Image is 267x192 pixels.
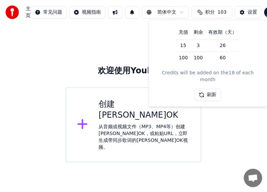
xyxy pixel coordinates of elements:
span: 积分 [206,9,215,16]
span: 103 [218,9,227,16]
a: 打開聊天 [244,169,262,187]
div: 设置 [248,9,257,16]
td: 26 [206,39,240,52]
button: 设置 [235,6,262,18]
img: youka [5,5,19,19]
button: 积分103 [192,6,232,18]
td: 100 [176,52,191,64]
button: 视频指南 [69,6,105,18]
div: 创建[PERSON_NAME]OK [99,99,190,121]
div: 欢迎使用Youka [98,65,169,76]
nav: breadcrumb [26,5,31,19]
td: 3 [191,39,206,52]
td: 60 [206,52,240,64]
span: 主页 [26,5,31,19]
div: Credits will be added on the 18 of each month [154,70,262,84]
th: 有效期（天） [206,26,240,39]
div: 从音频或视频文件（MP3、MP4等）创建[PERSON_NAME]OK，或粘贴URL，立即生成带同步歌词的[PERSON_NAME]OK视频。 [99,123,190,151]
th: 充值 [176,26,191,39]
td: 15 [176,39,191,52]
button: 常见问题 [31,6,67,18]
button: 刷新 [195,89,221,101]
td: 100 [191,52,206,64]
th: 剩余 [191,26,206,39]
